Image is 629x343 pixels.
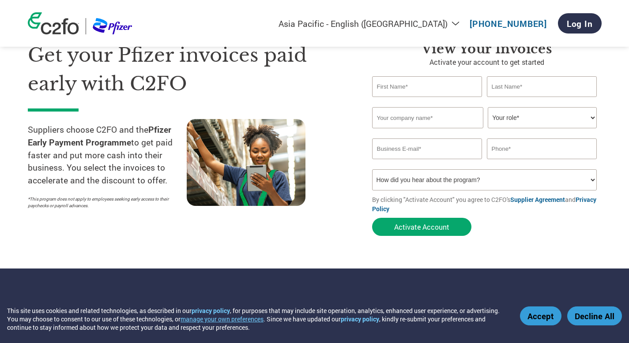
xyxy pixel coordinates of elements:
p: By clicking "Activate Account" you agree to C2FO's and [372,195,602,213]
input: First Name* [372,76,482,97]
div: Inavlid Phone Number [487,160,597,166]
p: Suppliers choose C2FO and the to get paid faster and put more cash into their business. You selec... [28,123,187,187]
a: Privacy Policy [372,195,596,213]
button: manage your own preferences [181,315,264,323]
input: Invalid Email format [372,138,482,159]
div: Inavlid Email Address [372,160,482,166]
p: Activate your account to get started [372,57,602,67]
h1: Get your Pfizer invoices paid early with C2FO [28,41,346,98]
button: Decline All [567,306,622,325]
input: Phone* [487,138,597,159]
a: Log In [558,13,602,34]
input: Last Name* [487,76,597,97]
a: privacy policy [192,306,230,315]
strong: Pfizer Early Payment Programme [28,124,171,148]
div: Invalid company name or company name is too long [372,129,597,135]
img: Pfizer [93,18,132,34]
button: Accept [520,306,561,325]
div: Invalid last name or last name is too long [487,98,597,104]
select: Title/Role [488,107,597,128]
a: [PHONE_NUMBER] [470,18,547,29]
img: c2fo logo [28,12,79,34]
a: Supplier Agreement [510,195,565,204]
img: supply chain worker [187,119,305,206]
p: *This program does not apply to employees seeking early access to their paychecks or payroll adva... [28,196,178,209]
a: privacy policy [341,315,379,323]
input: Your company name* [372,107,483,128]
div: This site uses cookies and related technologies, as described in our , for purposes that may incl... [7,306,507,332]
div: Invalid first name or first name is too long [372,98,482,104]
button: Activate Account [372,218,471,236]
h3: View your invoices [372,41,602,57]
